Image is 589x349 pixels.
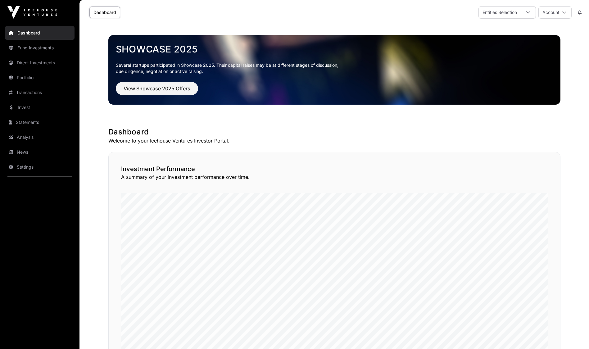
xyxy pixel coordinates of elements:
a: Invest [5,101,75,114]
h2: Investment Performance [121,165,548,173]
button: Account [538,6,572,19]
a: View Showcase 2025 Offers [116,88,198,94]
img: Showcase 2025 [108,35,560,105]
a: Analysis [5,130,75,144]
a: Settings [5,160,75,174]
button: View Showcase 2025 Offers [116,82,198,95]
p: Welcome to your Icehouse Ventures Investor Portal. [108,137,560,144]
a: Fund Investments [5,41,75,55]
p: Several startups participated in Showcase 2025. Their capital raises may be at different stages o... [116,62,553,75]
div: Entities Selection [479,7,521,18]
a: Direct Investments [5,56,75,70]
span: View Showcase 2025 Offers [124,85,190,92]
a: News [5,145,75,159]
p: A summary of your investment performance over time. [121,173,548,181]
a: Dashboard [89,7,120,18]
iframe: Chat Widget [558,319,589,349]
a: Transactions [5,86,75,99]
h1: Dashboard [108,127,560,137]
img: Icehouse Ventures Logo [7,6,57,19]
a: Showcase 2025 [116,43,553,55]
a: Statements [5,116,75,129]
a: Portfolio [5,71,75,84]
a: Dashboard [5,26,75,40]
